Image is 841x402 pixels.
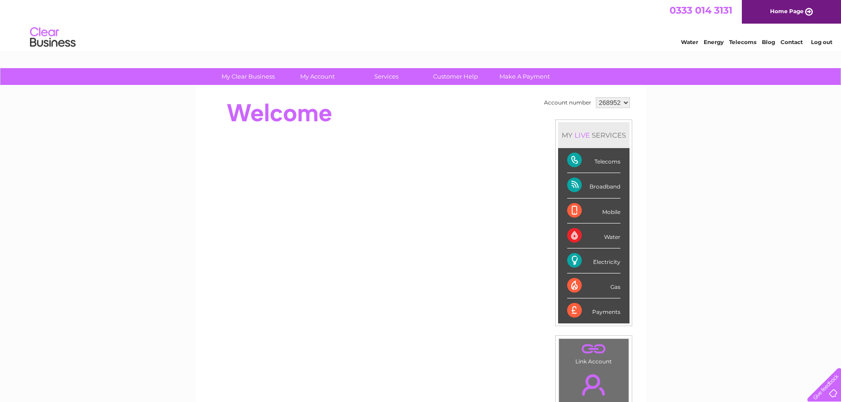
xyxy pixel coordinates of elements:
[280,68,355,85] a: My Account
[762,39,775,45] a: Blog
[781,39,803,45] a: Contact
[567,273,620,298] div: Gas
[567,199,620,223] div: Mobile
[704,39,724,45] a: Energy
[418,68,493,85] a: Customer Help
[206,5,636,44] div: Clear Business is a trading name of Verastar Limited (registered in [GEOGRAPHIC_DATA] No. 3667643...
[561,369,626,401] a: .
[567,248,620,273] div: Electricity
[670,5,732,16] a: 0333 014 3131
[567,148,620,173] div: Telecoms
[567,223,620,248] div: Water
[211,68,286,85] a: My Clear Business
[559,338,629,367] td: Link Account
[558,122,629,148] div: MY SERVICES
[349,68,424,85] a: Services
[567,298,620,323] div: Payments
[729,39,756,45] a: Telecoms
[542,95,594,110] td: Account number
[487,68,562,85] a: Make A Payment
[567,173,620,198] div: Broadband
[30,24,76,51] img: logo.png
[573,131,592,139] div: LIVE
[561,341,626,357] a: .
[681,39,698,45] a: Water
[811,39,832,45] a: Log out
